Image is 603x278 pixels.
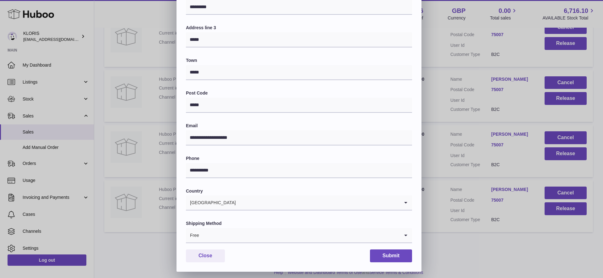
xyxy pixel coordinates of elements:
input: Search for option [199,228,399,243]
button: Submit [370,249,412,262]
label: Country [186,188,412,194]
button: Close [186,249,225,262]
label: Phone [186,155,412,161]
span: [GEOGRAPHIC_DATA] [186,195,236,210]
div: Search for option [186,228,412,243]
label: Town [186,57,412,63]
label: Address line 3 [186,25,412,31]
label: Post Code [186,90,412,96]
div: Search for option [186,195,412,210]
input: Search for option [236,195,399,210]
label: Email [186,123,412,129]
span: Free [186,228,199,243]
label: Shipping Method [186,221,412,226]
